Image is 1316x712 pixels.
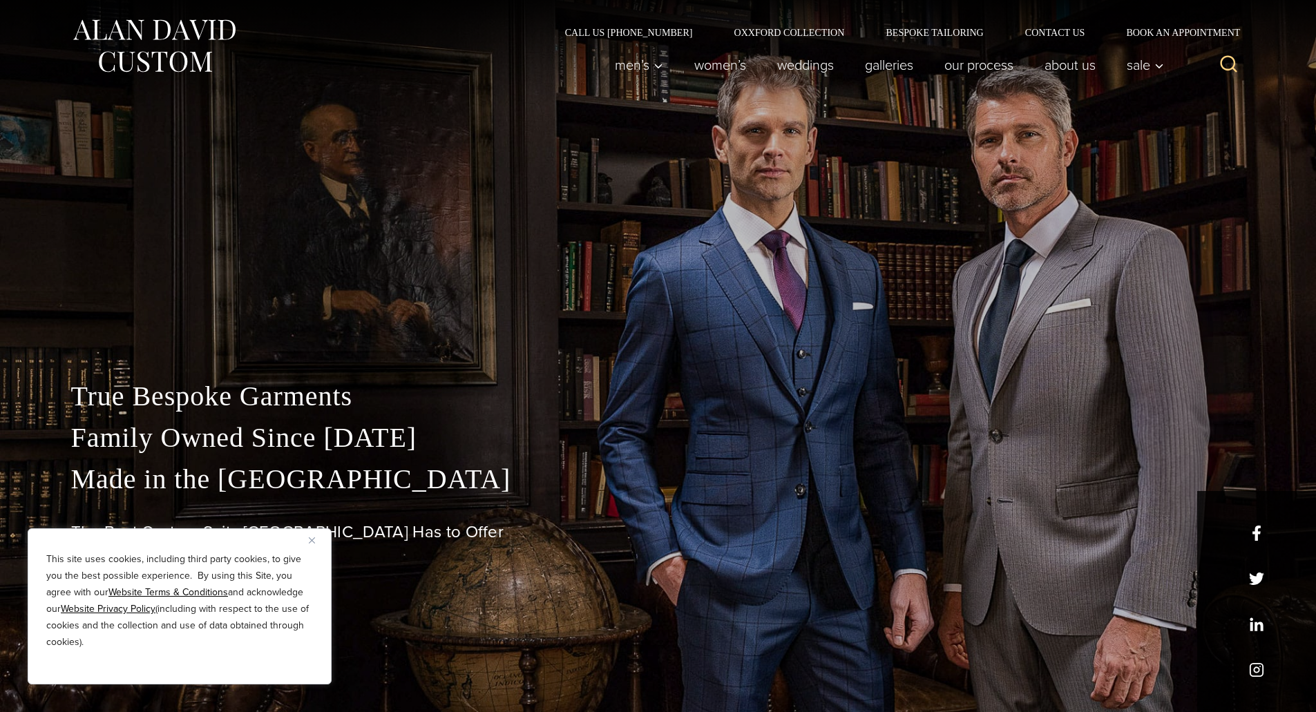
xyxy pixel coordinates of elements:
[1029,51,1111,79] a: About Us
[1004,28,1106,37] a: Contact Us
[544,28,714,37] a: Call Us [PHONE_NUMBER]
[678,51,761,79] a: Women’s
[865,28,1004,37] a: Bespoke Tailoring
[599,51,1171,79] nav: Primary Navigation
[71,15,237,77] img: Alan David Custom
[615,58,663,72] span: Men’s
[71,522,1246,542] h1: The Best Custom Suits [GEOGRAPHIC_DATA] Has to Offer
[309,537,315,543] img: Close
[544,28,1246,37] nav: Secondary Navigation
[713,28,865,37] a: Oxxford Collection
[1212,48,1246,81] button: View Search Form
[1105,28,1245,37] a: Book an Appointment
[761,51,849,79] a: weddings
[309,532,325,548] button: Close
[61,602,155,616] a: Website Privacy Policy
[1228,671,1302,705] iframe: Opens a widget where you can chat to one of our agents
[1127,58,1164,72] span: Sale
[71,376,1246,500] p: True Bespoke Garments Family Owned Since [DATE] Made in the [GEOGRAPHIC_DATA]
[46,551,313,651] p: This site uses cookies, including third party cookies, to give you the best possible experience. ...
[849,51,928,79] a: Galleries
[108,585,228,599] a: Website Terms & Conditions
[928,51,1029,79] a: Our Process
